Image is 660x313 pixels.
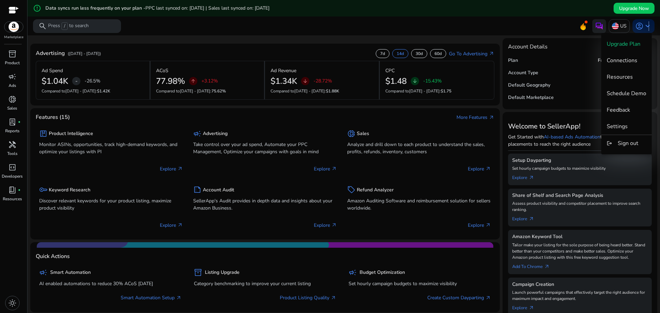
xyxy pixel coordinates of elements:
[607,40,640,48] span: Upgrade Plan
[607,73,633,81] span: Resources
[607,139,612,147] mat-icon: logout
[607,123,628,130] span: Settings
[607,90,646,97] span: Schedule Demo
[607,106,630,114] span: Feedback
[607,57,637,64] span: Connections
[618,139,638,147] span: Sign out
